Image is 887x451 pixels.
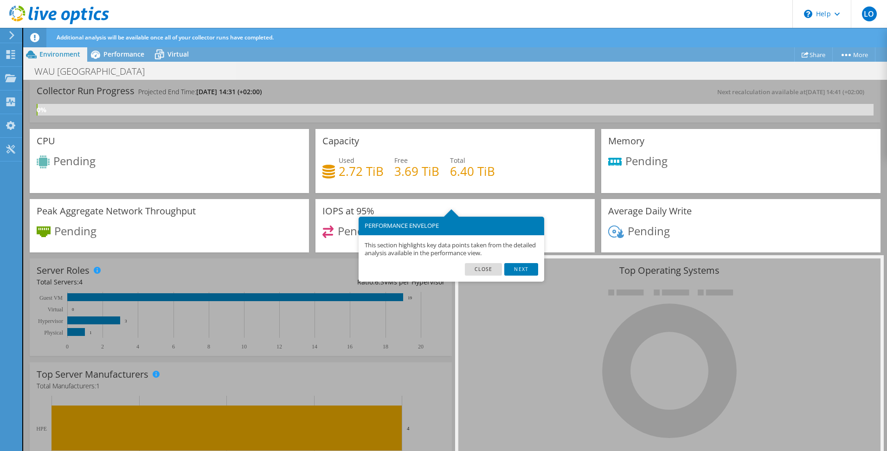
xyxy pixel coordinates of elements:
[39,50,80,58] span: Environment
[103,50,144,58] span: Performance
[30,66,159,77] h1: WAU [GEOGRAPHIC_DATA]
[862,6,877,21] span: LO
[465,263,502,275] a: Close
[167,50,189,58] span: Virtual
[794,47,833,62] a: Share
[37,105,38,115] div: 0%
[504,263,538,275] a: Next
[57,33,274,41] span: Additional analysis will be available once all of your collector runs have completed.
[832,47,875,62] a: More
[365,241,538,257] p: This section highlights key data points taken from the detailed analysis available in the perform...
[365,223,538,229] h3: PERFORMANCE ENVELOPE
[804,10,812,18] svg: \n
